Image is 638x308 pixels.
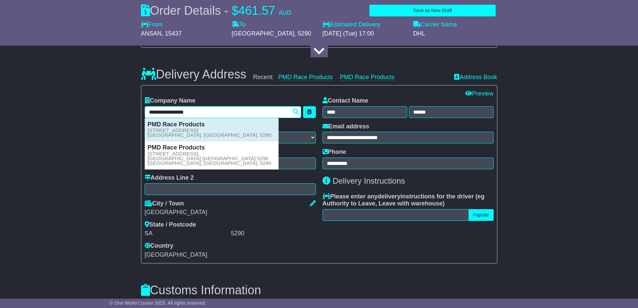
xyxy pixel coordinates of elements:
h3: Customs Information [141,284,497,297]
div: 5290 [231,230,316,237]
span: AUD [279,9,291,16]
a: Address Book [454,74,497,80]
span: delivery [378,193,401,200]
a: PMD Race Products [340,74,395,81]
label: Country [145,242,173,250]
div: Order Details - [141,3,291,18]
a: PMD Race Products [278,74,333,81]
span: [GEOGRAPHIC_DATA] [232,30,294,37]
strong: PMD Race Products [148,144,205,151]
label: To [232,21,246,28]
label: Address Line 2 [145,174,194,182]
label: From [141,21,163,28]
label: Company Name [145,97,196,105]
h3: Delivery Address [141,68,246,81]
label: City / Town [145,200,184,207]
div: [DATE] (Tue) 17:00 [323,30,407,38]
span: © One World Courier 2025. All rights reserved. [110,300,207,306]
label: Contact Name [323,97,368,105]
label: Please enter any instructions for the driver ( ) [323,193,494,207]
span: ANSAN [141,30,162,37]
span: $ [232,4,238,17]
div: DHL [413,30,497,38]
div: [GEOGRAPHIC_DATA] [145,209,316,216]
small: [STREET_ADDRESS], [GEOGRAPHIC_DATA] [GEOGRAPHIC_DATA] 5290 [GEOGRAPHIC_DATA], [GEOGRAPHIC_DATA], ... [148,151,272,166]
small: [STREET_ADDRESS] [GEOGRAPHIC_DATA], [GEOGRAPHIC_DATA], 5290 [148,128,272,137]
button: Save as New Draft [369,5,495,16]
button: Popular [469,209,493,221]
span: , 5290 [294,30,311,37]
label: Email address [323,123,369,130]
span: , 15437 [162,30,182,37]
label: Estimated Delivery [323,21,407,28]
label: State / Postcode [145,221,196,229]
span: [GEOGRAPHIC_DATA] [145,251,207,258]
span: 461.57 [238,4,275,17]
label: Phone [323,148,346,156]
div: SA [145,230,229,237]
span: Delivery Instructions [333,176,405,185]
label: Carrier Name [413,21,457,28]
a: Preview [465,90,493,97]
strong: PMD Race Products [148,121,205,128]
span: eg Authority to Leave, Leave with warehouse [323,193,485,207]
div: Recent: [253,74,448,81]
